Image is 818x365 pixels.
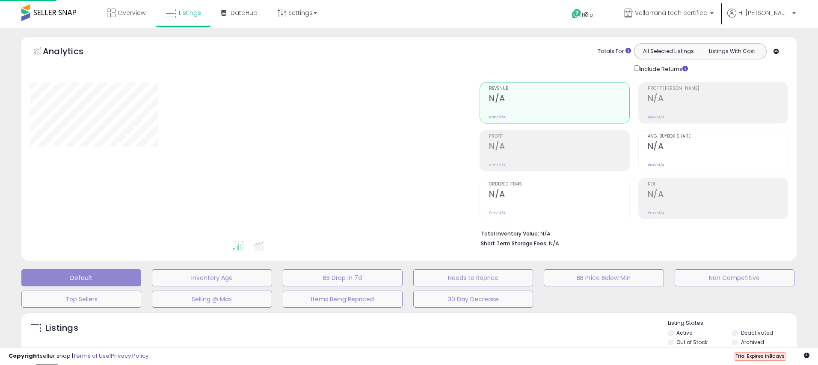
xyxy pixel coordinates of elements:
li: N/A [481,228,782,238]
h2: N/A [648,189,788,201]
span: Help [582,11,593,18]
span: Listings [179,9,201,17]
div: Include Returns [628,64,698,74]
small: Prev: N/A [648,210,664,215]
button: BB Price Below Min [544,269,664,286]
i: Get Help [571,9,582,19]
b: Short Term Storage Fees: [481,240,548,247]
span: N/A [549,239,559,247]
button: 30 Day Decrease [413,291,533,308]
small: Prev: N/A [489,162,506,168]
h2: N/A [489,189,629,201]
button: Top Sellers [21,291,141,308]
small: Prev: N/A [489,210,506,215]
h5: Analytics [43,45,100,59]
span: Avg. Buybox Share [648,134,788,139]
button: Needs to Reprice [413,269,533,286]
a: Help [565,2,610,28]
small: Prev: N/A [489,115,506,120]
h2: N/A [489,94,629,105]
button: Inventory Age [152,269,272,286]
span: Vellarrana tech certified [635,9,708,17]
span: ROI [648,182,788,187]
a: Hi [PERSON_NAME] [727,9,796,28]
div: Totals For [598,47,631,56]
span: Profit [489,134,629,139]
button: Selling @ Max [152,291,272,308]
strong: Copyright [9,352,40,360]
small: Prev: N/A [648,162,664,168]
span: Ordered Items [489,182,629,187]
span: DataHub [231,9,258,17]
button: Default [21,269,141,286]
button: Non Competitive [675,269,794,286]
span: Hi [PERSON_NAME] [738,9,790,17]
h2: N/A [489,141,629,153]
b: Total Inventory Value: [481,230,539,237]
span: Profit [PERSON_NAME] [648,86,788,91]
span: Revenue [489,86,629,91]
div: seller snap | | [9,352,148,360]
button: Listings With Cost [700,46,764,57]
button: All Selected Listings [637,46,700,57]
small: Prev: N/A [648,115,664,120]
button: BB Drop in 7d [283,269,403,286]
button: Items Being Repriced [283,291,403,308]
h2: N/A [648,94,788,105]
h2: N/A [648,141,788,153]
span: Overview [118,9,145,17]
